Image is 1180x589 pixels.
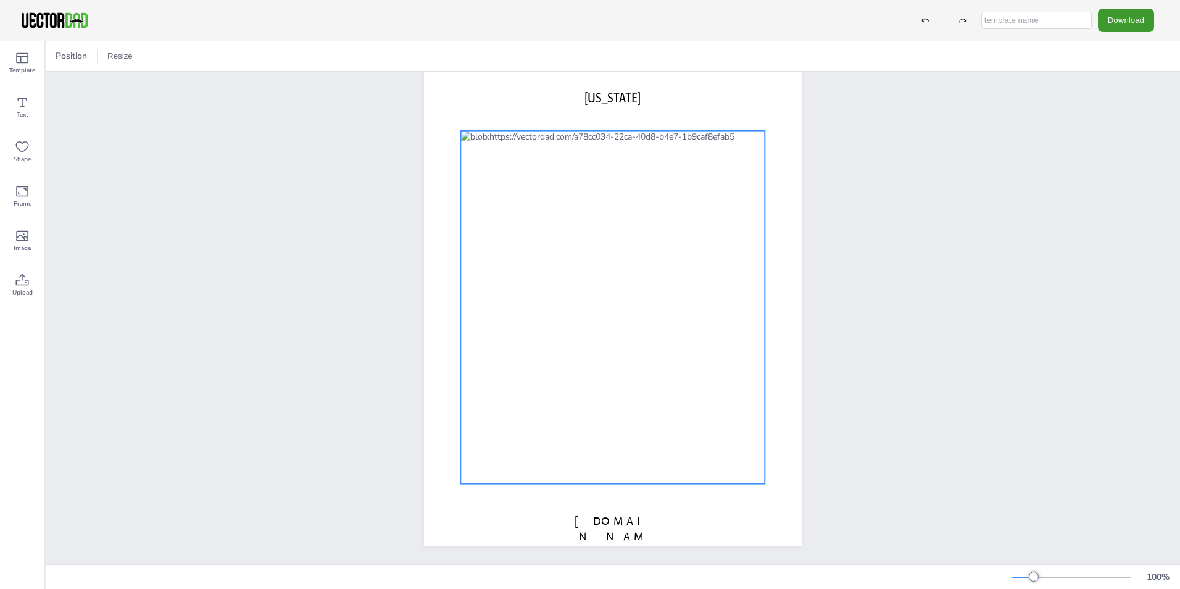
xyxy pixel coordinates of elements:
[20,11,89,30] img: VectorDad-1.png
[1098,9,1154,31] button: Download
[14,154,31,164] span: Shape
[17,110,28,120] span: Text
[102,46,138,66] button: Resize
[9,65,35,75] span: Template
[575,514,651,559] span: [DOMAIN_NAME]
[584,90,641,106] span: [US_STATE]
[14,243,31,253] span: Image
[981,12,1092,29] input: template name
[1143,571,1173,583] div: 100 %
[53,50,89,62] span: Position
[14,199,31,209] span: Frame
[12,288,33,298] span: Upload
